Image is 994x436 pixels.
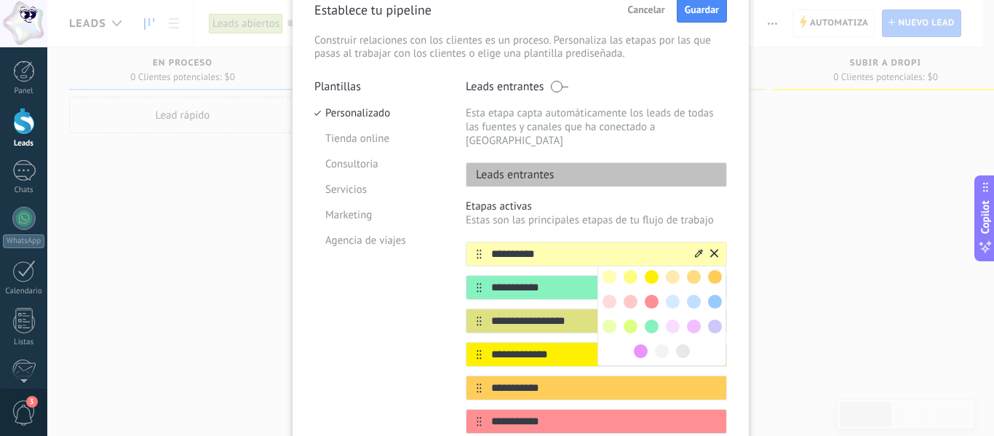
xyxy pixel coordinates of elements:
span: Cancelar [628,4,665,15]
li: Tienda online [314,126,444,151]
div: Leads [3,139,45,148]
p: Leads entrantes [466,167,554,182]
span: Guardar [685,4,719,15]
li: Marketing [314,202,444,228]
li: Consultoria [314,151,444,177]
p: Etapas activas [466,199,727,213]
div: WhatsApp [3,234,44,248]
div: Chats [3,186,45,195]
div: Calendario [3,287,45,296]
li: Servicios [314,177,444,202]
span: 3 [26,396,38,408]
li: Agencia de viajes [314,228,444,253]
p: Construir relaciones con los clientes es un proceso. Personaliza las etapas por las que pasas al ... [314,34,727,60]
span: Copilot [978,200,993,234]
p: Plantillas [314,79,444,94]
p: Leads entrantes [466,79,544,94]
div: Panel [3,87,45,96]
p: Estas son las principales etapas de tu flujo de trabajo [466,213,727,227]
li: Personalizado [314,100,444,126]
p: Esta etapa capta automáticamente los leads de todas las fuentes y canales que ha conectado a [GEO... [466,106,727,148]
div: Listas [3,338,45,347]
p: Establece tu pipeline [314,1,432,18]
